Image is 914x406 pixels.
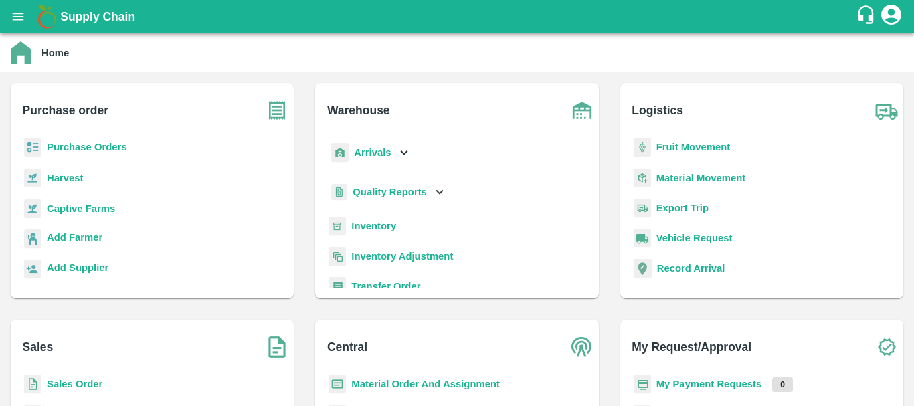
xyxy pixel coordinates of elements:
[47,173,83,183] a: Harvest
[47,232,102,243] b: Add Farmer
[351,221,396,231] a: Inventory
[331,143,349,163] img: whArrival
[634,199,651,218] img: delivery
[260,330,294,364] img: soSales
[351,379,500,389] a: Material Order And Assignment
[656,203,709,213] a: Export Trip
[329,179,447,206] div: Quality Reports
[24,260,41,279] img: supplier
[23,338,54,357] b: Sales
[24,168,41,188] img: harvest
[656,173,746,183] a: Material Movement
[24,375,41,394] img: sales
[565,94,599,127] img: warehouse
[327,338,367,357] b: Central
[60,7,856,26] a: Supply Chain
[351,251,453,262] a: Inventory Adjustment
[23,101,108,120] b: Purchase order
[632,338,751,357] b: My Request/Approval
[24,199,41,219] img: harvest
[351,281,420,292] a: Transfer Order
[353,187,427,197] b: Quality Reports
[329,138,412,168] div: Arrivals
[656,379,762,389] a: My Payment Requests
[47,142,127,153] a: Purchase Orders
[656,142,731,153] a: Fruit Movement
[41,47,69,58] b: Home
[331,184,347,201] img: qualityReport
[11,41,31,64] img: home
[870,94,903,127] img: truck
[772,377,793,392] p: 0
[47,203,115,214] a: Captive Farms
[354,147,391,158] b: Arrivals
[60,10,135,23] b: Supply Chain
[656,233,733,243] a: Vehicle Request
[47,230,102,248] a: Add Farmer
[47,379,102,389] a: Sales Order
[634,375,651,394] img: payment
[329,375,346,394] img: centralMaterial
[24,138,41,157] img: reciept
[47,260,108,278] a: Add Supplier
[856,5,879,29] div: customer-support
[634,259,652,278] img: recordArrival
[565,330,599,364] img: central
[879,3,903,31] div: account of current user
[3,1,33,32] button: open drawer
[329,277,346,296] img: whTransfer
[327,101,390,120] b: Warehouse
[24,229,41,249] img: farmer
[657,263,725,274] a: Record Arrival
[47,262,108,273] b: Add Supplier
[632,101,683,120] b: Logistics
[260,94,294,127] img: purchase
[870,330,903,364] img: check
[634,168,651,188] img: material
[329,217,346,236] img: whInventory
[634,138,651,157] img: fruit
[634,229,651,248] img: vehicle
[33,3,60,30] img: logo
[329,247,346,266] img: inventory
